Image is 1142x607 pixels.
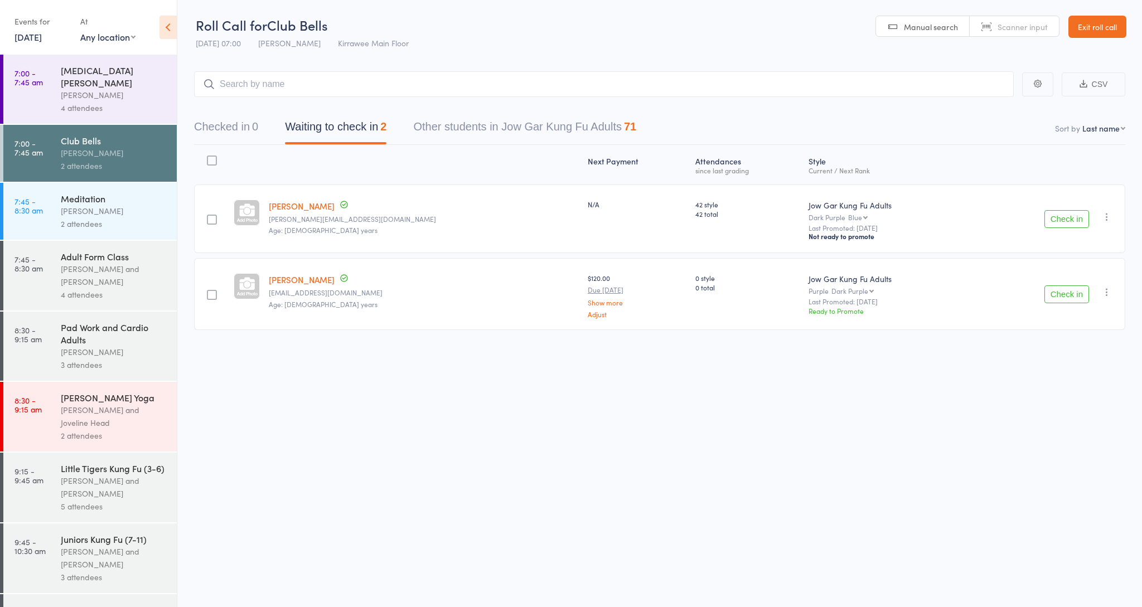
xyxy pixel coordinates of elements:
[380,120,386,133] div: 2
[61,462,167,474] div: Little Tigers Kung Fu (3-6)
[258,37,321,48] span: [PERSON_NAME]
[809,287,966,294] div: Purple
[61,192,167,205] div: Meditation
[695,167,800,174] div: since last grading
[61,429,167,442] div: 2 attendees
[695,209,800,218] span: 42 total
[809,213,966,221] div: Dark Purple
[285,115,386,144] button: Waiting to check in2
[809,232,966,241] div: Not ready to promote
[3,183,177,240] a: 7:45 -8:30 amMeditation[PERSON_NAME]2 attendees
[194,115,258,144] button: Checked in0
[3,523,177,593] a: 9:45 -10:30 amJuniors Kung Fu (7-11)[PERSON_NAME] and [PERSON_NAME]3 attendees
[804,150,970,179] div: Style
[196,37,241,48] span: [DATE] 07:00
[809,167,966,174] div: Current / Next Rank
[14,139,43,157] time: 7:00 - 7:45 am
[338,37,409,48] span: Kirrawee Main Floor
[61,533,167,545] div: Juniors Kung Fu (7-11)
[848,213,862,221] div: Blue
[809,200,966,211] div: Jow Gar Kung Fu Adults
[61,391,167,404] div: [PERSON_NAME] Yoga
[588,273,687,317] div: $120.00
[809,298,966,305] small: Last Promoted: [DATE]
[831,287,868,294] div: Dark Purple
[61,545,167,571] div: [PERSON_NAME] and [PERSON_NAME]
[14,326,42,343] time: 8:30 - 9:15 am
[14,31,42,43] a: [DATE]
[695,283,800,292] span: 0 total
[14,69,43,86] time: 7:00 - 7:45 am
[413,115,636,144] button: Other students in Jow Gar Kung Fu Adults71
[194,71,1014,97] input: Search by name
[3,55,177,124] a: 7:00 -7:45 am[MEDICAL_DATA][PERSON_NAME][PERSON_NAME]4 attendees
[624,120,636,133] div: 71
[61,404,167,429] div: [PERSON_NAME] and Joveline Head
[14,537,46,555] time: 9:45 - 10:30 am
[61,346,167,358] div: [PERSON_NAME]
[61,89,167,101] div: [PERSON_NAME]
[904,21,958,32] span: Manual search
[1044,210,1089,228] button: Check in
[1044,285,1089,303] button: Check in
[61,250,167,263] div: Adult Form Class
[196,16,267,34] span: Roll Call for
[809,273,966,284] div: Jow Gar Kung Fu Adults
[61,159,167,172] div: 2 attendees
[588,286,687,294] small: Due [DATE]
[61,217,167,230] div: 2 attendees
[269,215,579,223] small: shane@bespokecreative.net.au
[14,255,43,273] time: 7:45 - 8:30 am
[61,205,167,217] div: [PERSON_NAME]
[1082,123,1120,134] div: Last name
[61,321,167,346] div: Pad Work and Cardio Adults
[695,200,800,209] span: 42 style
[809,306,966,315] div: Ready to Promote
[691,150,804,179] div: Atten­dances
[1068,16,1126,38] a: Exit roll call
[3,125,177,182] a: 7:00 -7:45 amClub Bells[PERSON_NAME]2 attendees
[61,571,167,584] div: 3 attendees
[1062,72,1125,96] button: CSV
[588,200,687,209] div: N/A
[695,273,800,283] span: 0 style
[61,64,167,89] div: [MEDICAL_DATA][PERSON_NAME]
[1055,123,1080,134] label: Sort by
[14,12,69,31] div: Events for
[269,289,579,297] small: music_cafe65@yahoo.com.au
[269,225,378,235] span: Age: [DEMOGRAPHIC_DATA] years
[3,382,177,451] a: 8:30 -9:15 am[PERSON_NAME] Yoga[PERSON_NAME] and Joveline Head2 attendees
[588,310,687,318] a: Adjust
[3,312,177,381] a: 8:30 -9:15 amPad Work and Cardio Adults[PERSON_NAME]3 attendees
[3,453,177,522] a: 9:15 -9:45 amLittle Tigers Kung Fu (3-6)[PERSON_NAME] and [PERSON_NAME]5 attendees
[269,299,378,309] span: Age: [DEMOGRAPHIC_DATA] years
[14,197,43,215] time: 7:45 - 8:30 am
[809,224,966,232] small: Last Promoted: [DATE]
[61,134,167,147] div: Club Bells
[14,467,43,484] time: 9:15 - 9:45 am
[252,120,258,133] div: 0
[61,474,167,500] div: [PERSON_NAME] and [PERSON_NAME]
[61,263,167,288] div: [PERSON_NAME] and [PERSON_NAME]
[61,500,167,513] div: 5 attendees
[61,147,167,159] div: [PERSON_NAME]
[998,21,1048,32] span: Scanner input
[267,16,328,34] span: Club Bells
[61,101,167,114] div: 4 attendees
[61,288,167,301] div: 4 attendees
[269,274,335,285] a: [PERSON_NAME]
[3,241,177,310] a: 7:45 -8:30 amAdult Form Class[PERSON_NAME] and [PERSON_NAME]4 attendees
[269,200,335,212] a: [PERSON_NAME]
[14,396,42,414] time: 8:30 - 9:15 am
[80,12,136,31] div: At
[61,358,167,371] div: 3 attendees
[583,150,691,179] div: Next Payment
[80,31,136,43] div: Any location
[588,299,687,306] a: Show more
